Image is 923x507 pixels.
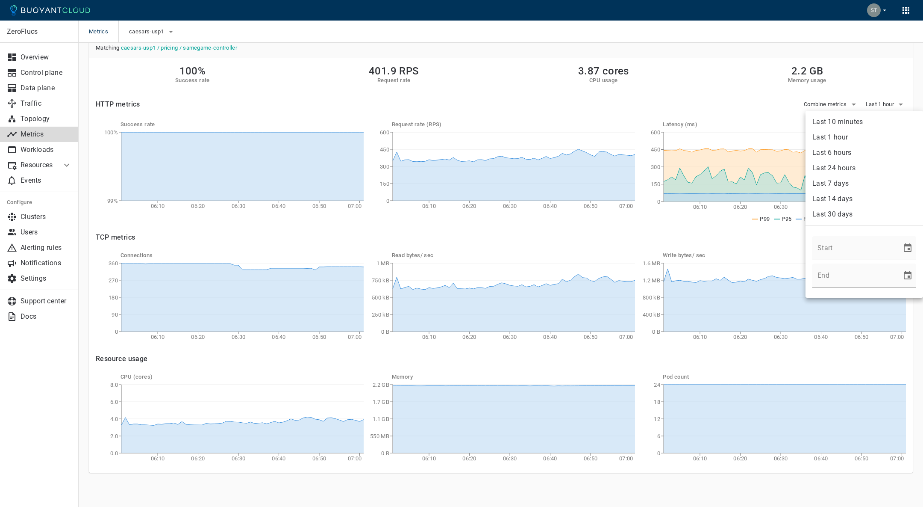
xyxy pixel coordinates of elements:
[805,176,923,191] li: Last 7 days
[812,264,896,288] input: mm/dd/yyyy hh:mm (a|p)m
[805,207,923,222] li: Last 30 days
[805,160,923,176] li: Last 24 hours
[899,240,916,257] button: Choose date
[899,267,916,284] button: Choose date
[805,114,923,130] li: Last 10 minutes
[805,130,923,145] li: Last 1 hour
[812,236,896,260] input: mm/dd/yyyy hh:mm (a|p)m
[805,145,923,160] li: Last 6 hours
[805,191,923,207] li: Last 14 days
